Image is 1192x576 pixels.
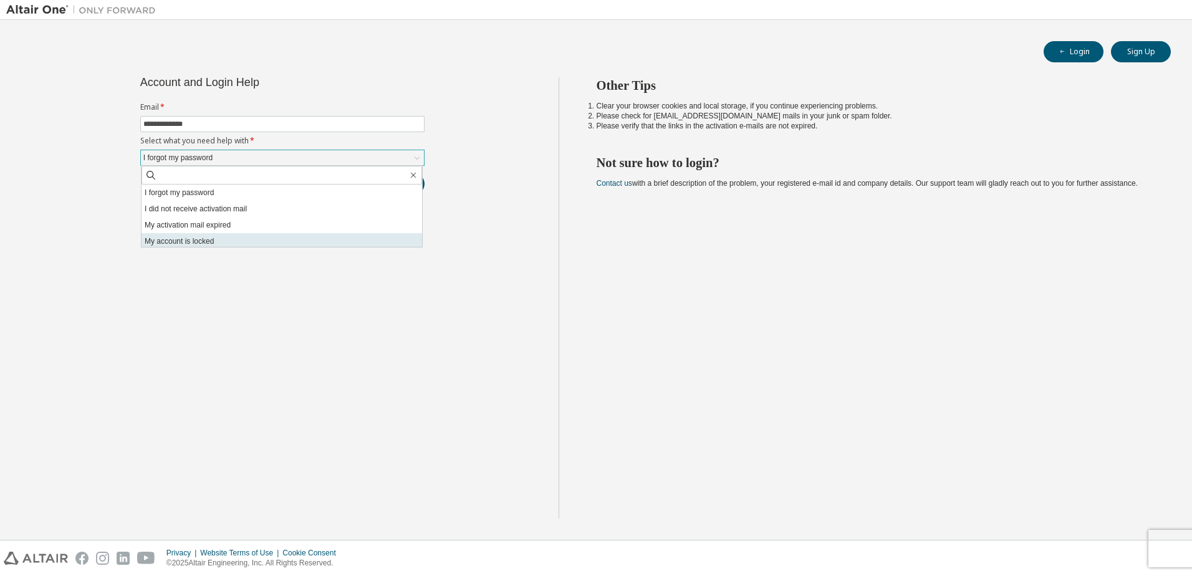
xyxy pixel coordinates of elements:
button: Login [1044,41,1103,62]
h2: Not sure how to login? [597,155,1149,171]
img: linkedin.svg [117,552,130,565]
li: I forgot my password [142,185,422,201]
li: Clear your browser cookies and local storage, if you continue experiencing problems. [597,101,1149,111]
p: © 2025 Altair Engineering, Inc. All Rights Reserved. [166,558,344,569]
a: Contact us [597,179,632,188]
button: Sign Up [1111,41,1171,62]
div: Cookie Consent [282,548,343,558]
div: Account and Login Help [140,77,368,87]
div: Privacy [166,548,200,558]
img: altair_logo.svg [4,552,68,565]
img: youtube.svg [137,552,155,565]
img: Altair One [6,4,162,16]
h2: Other Tips [597,77,1149,94]
div: Website Terms of Use [200,548,282,558]
img: instagram.svg [96,552,109,565]
img: facebook.svg [75,552,89,565]
label: Email [140,102,425,112]
div: I forgot my password [141,150,424,165]
li: Please verify that the links in the activation e-mails are not expired. [597,121,1149,131]
label: Select what you need help with [140,136,425,146]
li: Please check for [EMAIL_ADDRESS][DOMAIN_NAME] mails in your junk or spam folder. [597,111,1149,121]
div: I forgot my password [142,151,214,165]
span: with a brief description of the problem, your registered e-mail id and company details. Our suppo... [597,179,1138,188]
